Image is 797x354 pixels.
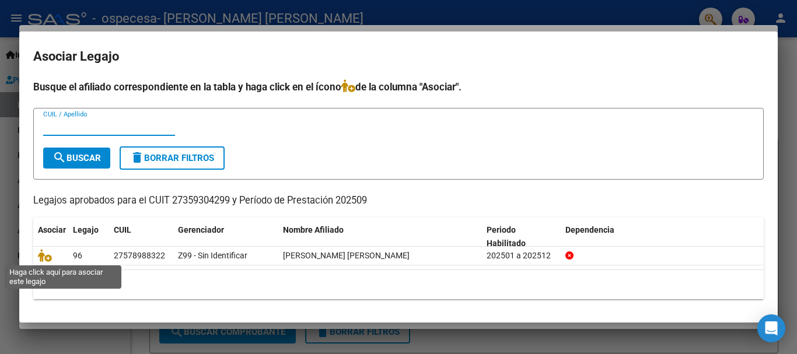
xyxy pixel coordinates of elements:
[33,194,764,208] p: Legajos aprobados para el CUIT 27359304299 y Período de Prestación 202509
[757,314,785,342] div: Open Intercom Messenger
[487,249,556,262] div: 202501 a 202512
[178,225,224,234] span: Gerenciador
[178,251,247,260] span: Z99 - Sin Identificar
[43,148,110,169] button: Buscar
[114,249,165,262] div: 27578988322
[561,218,764,256] datatable-header-cell: Dependencia
[33,79,764,94] h4: Busque el afiliado correspondiente en la tabla y haga click en el ícono de la columna "Asociar".
[38,225,66,234] span: Asociar
[109,218,173,256] datatable-header-cell: CUIL
[130,153,214,163] span: Borrar Filtros
[120,146,225,170] button: Borrar Filtros
[173,218,278,256] datatable-header-cell: Gerenciador
[68,218,109,256] datatable-header-cell: Legajo
[283,225,344,234] span: Nombre Afiliado
[73,251,82,260] span: 96
[487,225,526,248] span: Periodo Habilitado
[53,150,67,164] mat-icon: search
[53,153,101,163] span: Buscar
[283,251,410,260] span: CORZO LOANA VALENTINA
[114,225,131,234] span: CUIL
[278,218,482,256] datatable-header-cell: Nombre Afiliado
[33,218,68,256] datatable-header-cell: Asociar
[130,150,144,164] mat-icon: delete
[565,225,614,234] span: Dependencia
[33,270,764,299] div: 1 registros
[482,218,561,256] datatable-header-cell: Periodo Habilitado
[33,45,764,68] h2: Asociar Legajo
[73,225,99,234] span: Legajo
